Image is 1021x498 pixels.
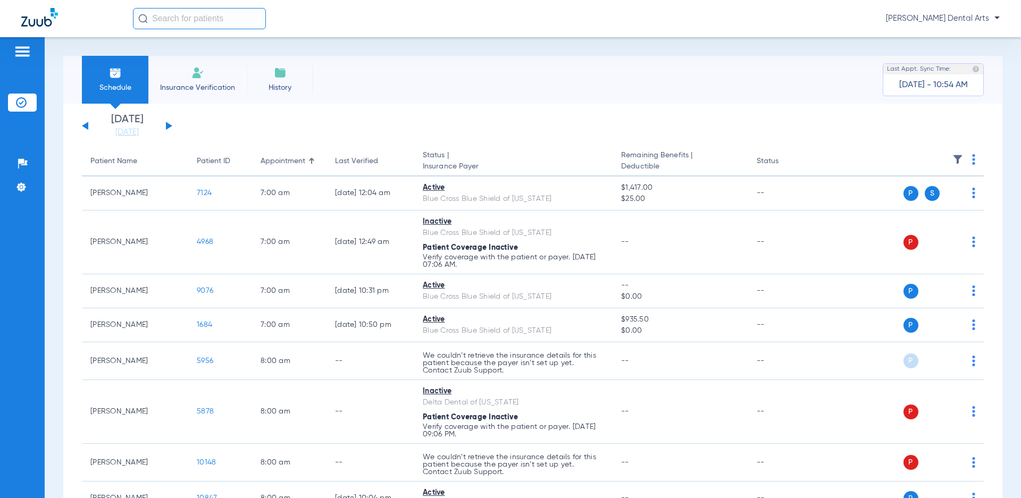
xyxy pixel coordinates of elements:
[621,182,739,193] span: $1,417.00
[82,444,188,482] td: [PERSON_NAME]
[14,45,31,58] img: hamburger-icon
[423,216,604,227] div: Inactive
[423,280,604,291] div: Active
[82,380,188,444] td: [PERSON_NAME]
[886,13,1000,24] span: [PERSON_NAME] Dental Arts
[423,244,518,251] span: Patient Coverage Inactive
[748,274,820,308] td: --
[197,357,213,365] span: 5956
[423,254,604,268] p: Verify coverage with the patient or payer. [DATE] 07:06 AM.
[948,188,959,198] img: x.svg
[133,8,266,29] input: Search for patients
[335,156,406,167] div: Last Verified
[197,287,213,294] span: 9076
[972,319,975,330] img: group-dot-blue.svg
[423,352,604,374] p: We couldn’t retrieve the insurance details for this patient because the payer isn’t set up yet. C...
[423,413,518,421] span: Patient Coverage Inactive
[621,357,629,365] span: --
[972,285,975,296] img: group-dot-blue.svg
[968,447,1021,498] iframe: Chat Widget
[423,291,604,302] div: Blue Cross Blue Shield of [US_STATE]
[327,274,414,308] td: [DATE] 10:31 PM
[948,319,959,330] img: x.svg
[748,380,820,444] td: --
[748,444,820,482] td: --
[621,193,739,205] span: $25.00
[252,342,327,380] td: 8:00 AM
[252,308,327,342] td: 7:00 AM
[90,156,137,167] div: Patient Name
[327,342,414,380] td: --
[621,238,629,246] span: --
[952,154,963,165] img: filter.svg
[261,156,318,167] div: Appointment
[748,147,820,176] th: Status
[21,8,58,27] img: Zuub Logo
[621,280,739,291] span: --
[621,291,739,302] span: $0.00
[109,66,122,79] img: Schedule
[748,308,820,342] td: --
[948,285,959,296] img: x.svg
[903,284,918,299] span: P
[197,189,212,197] span: 7124
[82,308,188,342] td: [PERSON_NAME]
[95,127,159,138] a: [DATE]
[197,408,214,415] span: 5878
[972,65,980,73] img: last sync help info
[156,82,239,93] span: Insurance Verification
[82,342,188,380] td: [PERSON_NAME]
[903,186,918,201] span: P
[748,176,820,210] td: --
[925,186,940,201] span: S
[261,156,305,167] div: Appointment
[82,274,188,308] td: [PERSON_NAME]
[903,404,918,419] span: P
[252,274,327,308] td: 7:00 AM
[90,82,140,93] span: Schedule
[748,342,820,380] td: --
[327,210,414,274] td: [DATE] 12:49 AM
[252,176,327,210] td: 7:00 AM
[327,444,414,482] td: --
[948,406,959,417] img: x.svg
[948,457,959,468] img: x.svg
[423,397,604,408] div: Delta Dental of [US_STATE]
[972,237,975,247] img: group-dot-blue.svg
[423,161,604,172] span: Insurance Payer
[191,66,204,79] img: Manual Insurance Verification
[82,210,188,274] td: [PERSON_NAME]
[621,161,739,172] span: Deductible
[621,459,629,466] span: --
[899,80,968,90] span: [DATE] - 10:54 AM
[274,66,287,79] img: History
[903,353,918,368] span: P
[613,147,748,176] th: Remaining Benefits |
[972,406,975,417] img: group-dot-blue.svg
[903,318,918,333] span: P
[197,156,230,167] div: Patient ID
[197,321,212,328] span: 1684
[423,423,604,438] p: Verify coverage with the patient or payer. [DATE] 09:06 PM.
[255,82,305,93] span: History
[621,408,629,415] span: --
[748,210,820,274] td: --
[82,176,188,210] td: [PERSON_NAME]
[252,210,327,274] td: 7:00 AM
[335,156,378,167] div: Last Verified
[414,147,613,176] th: Status |
[197,238,213,246] span: 4968
[903,455,918,470] span: P
[327,308,414,342] td: [DATE] 10:50 PM
[948,237,959,247] img: x.svg
[423,325,604,336] div: Blue Cross Blue Shield of [US_STATE]
[423,227,604,239] div: Blue Cross Blue Shield of [US_STATE]
[972,188,975,198] img: group-dot-blue.svg
[90,156,180,167] div: Patient Name
[197,459,216,466] span: 10148
[327,380,414,444] td: --
[95,114,159,138] li: [DATE]
[423,386,604,397] div: Inactive
[621,314,739,325] span: $935.50
[972,356,975,366] img: group-dot-blue.svg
